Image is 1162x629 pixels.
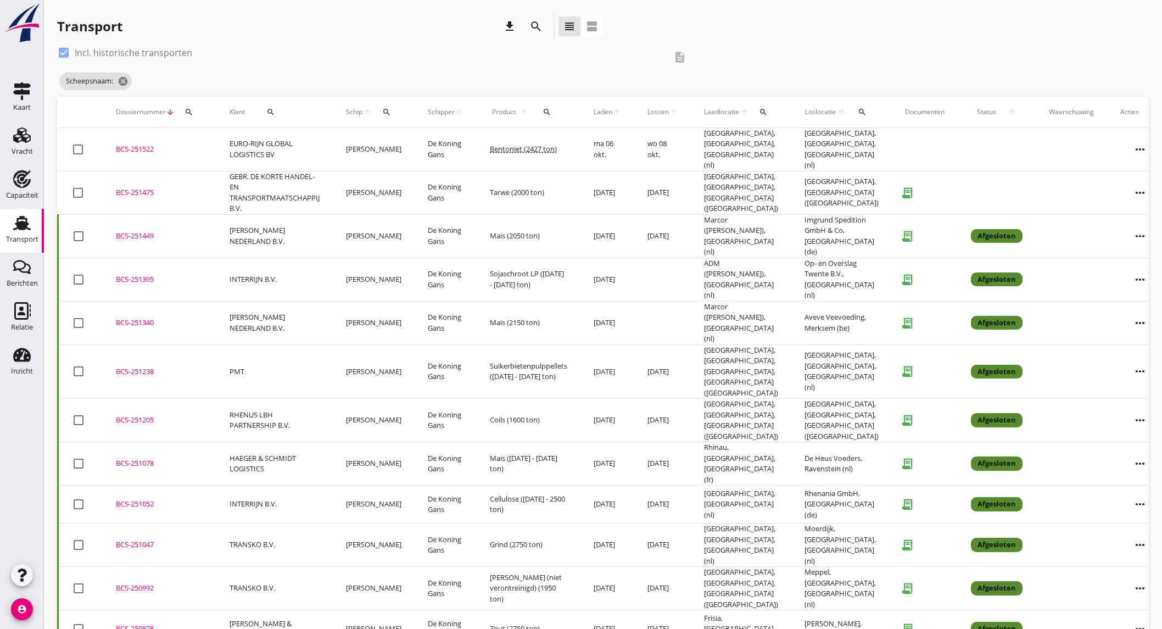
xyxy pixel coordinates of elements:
span: Laden [594,107,612,117]
i: search [185,108,193,116]
i: more_horiz [1125,405,1155,436]
td: INTERRIJN B.V. [216,258,333,301]
i: arrow_upward [837,108,847,116]
i: more_horiz [1125,308,1155,338]
td: EURO-RIJN GLOBAL LOGISTICS BV [216,128,333,171]
td: [GEOGRAPHIC_DATA], [GEOGRAPHIC_DATA], [GEOGRAPHIC_DATA] ([GEOGRAPHIC_DATA]) [691,567,791,610]
td: De Koning Gans [415,128,477,171]
td: [GEOGRAPHIC_DATA], [GEOGRAPHIC_DATA], [GEOGRAPHIC_DATA] (nl) [791,344,892,399]
i: cancel [118,76,129,87]
i: more_horiz [1125,448,1155,479]
td: Tarwe (2000 ton) [477,171,580,214]
td: Aveve Veevoeding, Merksem (be) [791,301,892,344]
td: [DATE] [580,171,634,214]
td: De Koning Gans [415,524,477,567]
i: more_horiz [1125,356,1155,387]
i: arrow_upward [1002,108,1023,116]
td: TRANSKO B.V. [216,567,333,610]
div: Afgesloten [971,457,1023,471]
td: [DATE] [634,486,691,524]
td: De Heus Voeders, Ravenstein (nl) [791,442,892,486]
td: De Koning Gans [415,442,477,486]
td: De Koning Gans [415,171,477,214]
span: Laadlocatie [704,107,740,117]
td: [DATE] [634,344,691,399]
div: BCS-251522 [116,144,203,155]
i: receipt_long [896,360,918,382]
i: view_headline [563,20,576,33]
span: Bentoniet (2427 ton) [490,144,557,154]
span: Loslocatie [805,107,837,117]
td: [GEOGRAPHIC_DATA], [GEOGRAPHIC_DATA], [GEOGRAPHIC_DATA] ([GEOGRAPHIC_DATA]) [791,399,892,442]
div: Afgesloten [971,413,1023,427]
td: [GEOGRAPHIC_DATA], [GEOGRAPHIC_DATA], [GEOGRAPHIC_DATA] (nl) [691,524,791,567]
i: more_horiz [1125,134,1155,165]
span: Schip [346,107,363,117]
i: arrow_upward [455,108,463,116]
td: Marcor ([PERSON_NAME]), [GEOGRAPHIC_DATA] (nl) [691,214,791,258]
div: Inzicht [11,368,33,375]
i: more_horiz [1125,264,1155,295]
td: [DATE] [634,524,691,567]
td: [GEOGRAPHIC_DATA], [GEOGRAPHIC_DATA] ([GEOGRAPHIC_DATA]) [791,171,892,214]
i: more_horiz [1125,530,1155,560]
div: Documenten [905,107,945,117]
td: De Koning Gans [415,344,477,399]
td: Coils (1600 ton) [477,399,580,442]
div: Acties [1120,107,1160,117]
td: [GEOGRAPHIC_DATA], [GEOGRAPHIC_DATA], [GEOGRAPHIC_DATA], [GEOGRAPHIC_DATA] ([GEOGRAPHIC_DATA]) [691,344,791,399]
td: ma 06 okt. [580,128,634,171]
div: Relatie [11,324,33,331]
i: receipt_long [896,493,918,515]
td: [PERSON_NAME] [333,344,415,399]
i: receipt_long [896,453,918,475]
td: RHENUS LBH PARTNERSHIP B.V. [216,399,333,442]
td: [PERSON_NAME] NEDERLAND B.V. [216,214,333,258]
div: BCS-251052 [116,499,203,510]
span: Product [490,107,518,117]
td: [PERSON_NAME] (niet verontreinigd) (1950 ton) [477,567,580,610]
i: search [266,108,275,116]
i: search [543,108,551,116]
td: TRANSKO B.V. [216,524,333,567]
div: BCS-251205 [116,415,203,426]
td: Sojaschroot LP ([DATE] - [DATE] ton) [477,258,580,301]
td: Rhinau, [GEOGRAPHIC_DATA], [GEOGRAPHIC_DATA] (fr) [691,442,791,486]
div: Afgesloten [971,365,1023,379]
div: Klant [230,99,320,125]
i: receipt_long [896,269,918,291]
td: Imgrund Spedition GmbH & Co, [GEOGRAPHIC_DATA] (de) [791,214,892,258]
i: search [858,108,867,116]
label: Incl. historische transporten [75,47,192,58]
td: Mais (2050 ton) [477,214,580,258]
span: Scheepsnaam: [59,73,132,90]
td: GEBR. DE KORTE HANDEL- EN TRANSPORTMAATSCHAPPIJ B.V. [216,171,333,214]
td: [DATE] [580,524,634,567]
td: [PERSON_NAME] [333,128,415,171]
div: Afgesloten [971,272,1023,287]
td: Marcor ([PERSON_NAME]), [GEOGRAPHIC_DATA] (nl) [691,301,791,344]
i: account_circle [11,598,33,620]
i: more_horiz [1125,573,1155,604]
td: [PERSON_NAME] [333,258,415,301]
i: arrow_upward [363,108,372,116]
td: [DATE] [580,567,634,610]
div: Afgesloten [971,316,1023,330]
div: Vracht [12,148,33,155]
i: receipt_long [896,409,918,431]
div: BCS-251340 [116,318,203,329]
td: Mais ([DATE] - [DATE] ton) [477,442,580,486]
td: [DATE] [634,567,691,610]
td: [PERSON_NAME] [333,171,415,214]
i: arrow_upward [612,108,621,116]
td: ADM ([PERSON_NAME]), [GEOGRAPHIC_DATA] (nl) [691,258,791,301]
td: [DATE] [580,442,634,486]
div: BCS-251449 [116,231,203,242]
i: receipt_long [896,577,918,599]
td: [DATE] [634,442,691,486]
div: Transport [6,236,38,243]
td: [GEOGRAPHIC_DATA], [GEOGRAPHIC_DATA], [GEOGRAPHIC_DATA] ([GEOGRAPHIC_DATA]) [691,171,791,214]
i: arrow_downward [166,108,175,116]
td: [DATE] [580,301,634,344]
td: Op- en Overslag Twente B.V., [GEOGRAPHIC_DATA] (nl) [791,258,892,301]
